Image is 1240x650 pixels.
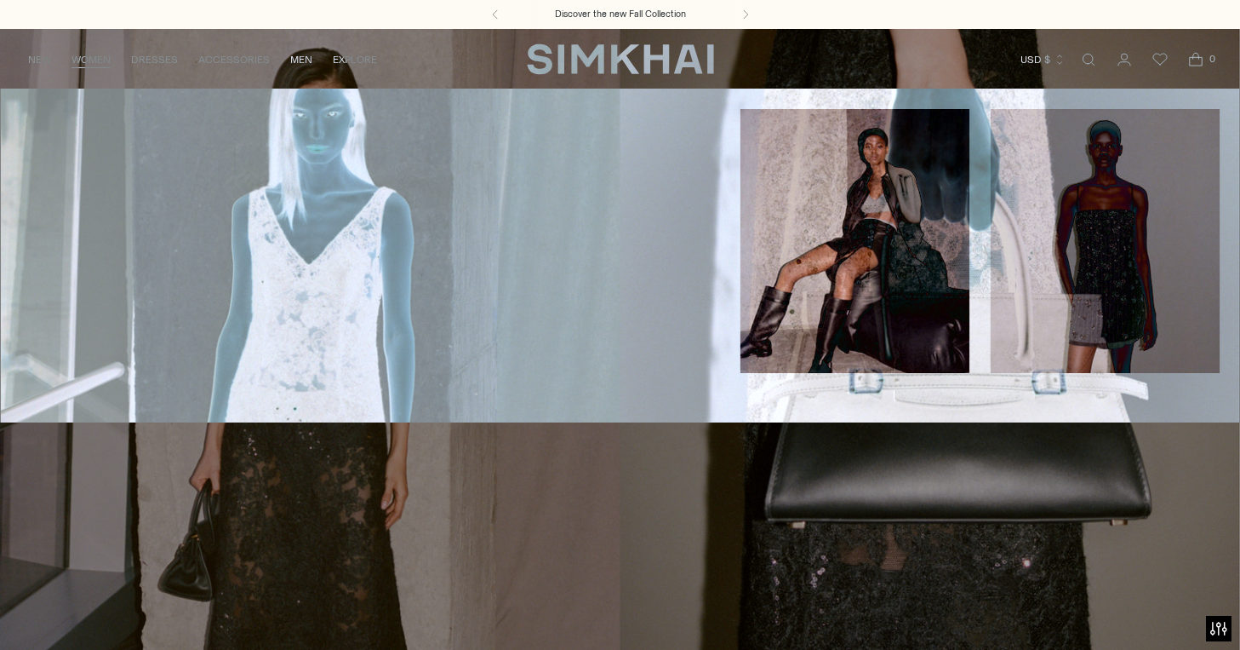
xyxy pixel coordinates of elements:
[28,41,51,78] a: NEW
[555,8,686,21] a: Discover the new Fall Collection
[527,43,714,76] a: SIMKHAI
[131,41,178,78] a: DRESSES
[1179,43,1213,77] a: Open cart modal
[71,41,111,78] a: WOMEN
[1107,43,1141,77] a: Go to the account page
[198,41,270,78] a: ACCESSORIES
[1143,43,1177,77] a: Wishlist
[1020,41,1066,78] button: USD $
[1204,51,1220,66] span: 0
[1071,43,1106,77] a: Open search modal
[333,41,377,78] a: EXPLORE
[290,41,312,78] a: MEN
